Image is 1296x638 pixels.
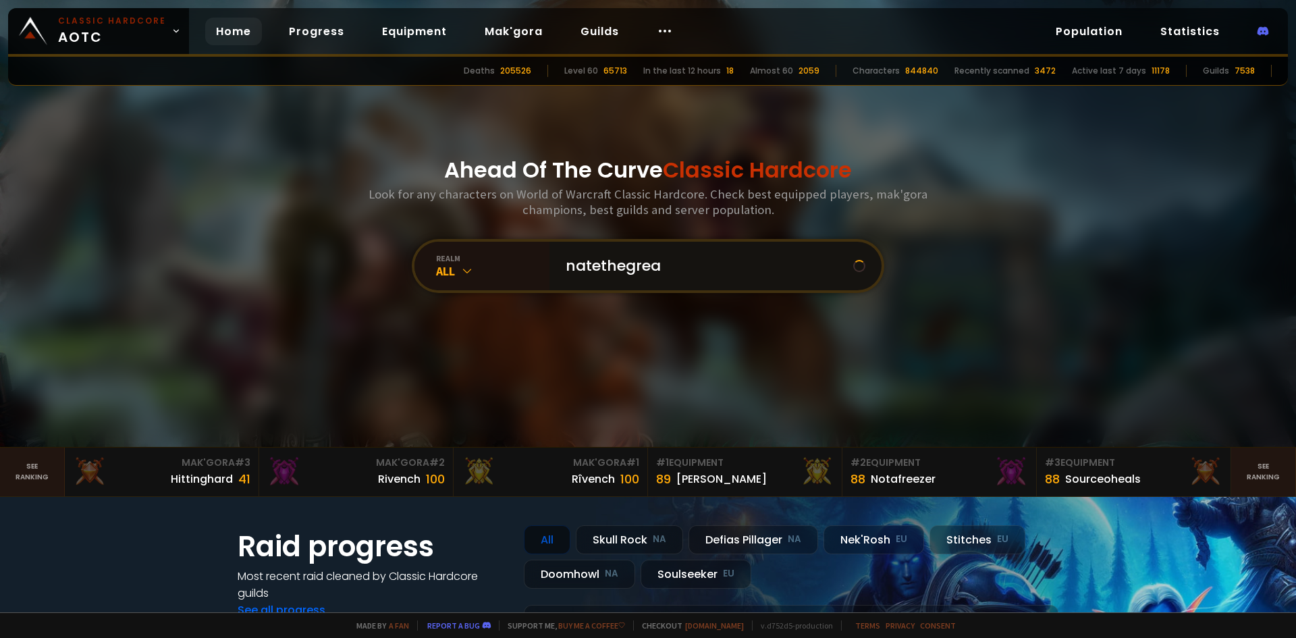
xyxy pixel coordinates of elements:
[920,620,956,631] a: Consent
[643,65,721,77] div: In the last 12 hours
[524,560,635,589] div: Doomhowl
[656,470,671,488] div: 89
[73,456,250,470] div: Mak'Gora
[656,456,669,469] span: # 1
[853,65,900,77] div: Characters
[823,525,924,554] div: Nek'Rosh
[58,15,166,27] small: Classic Hardcore
[570,18,630,45] a: Guilds
[1152,65,1170,77] div: 11178
[850,456,866,469] span: # 2
[558,242,853,290] input: Search a character...
[723,567,734,581] small: EU
[259,448,454,496] a: Mak'Gora#2Rivench100
[1037,448,1231,496] a: #3Equipment88Sourceoheals
[500,65,531,77] div: 205526
[752,620,833,631] span: v. d752d5 - production
[436,263,549,279] div: All
[1065,471,1141,487] div: Sourceoheals
[620,470,639,488] div: 100
[663,155,852,185] span: Classic Hardcore
[1072,65,1146,77] div: Active last 7 days
[688,525,818,554] div: Defias Pillager
[238,470,250,488] div: 41
[685,620,744,631] a: [DOMAIN_NAME]
[436,253,549,263] div: realm
[444,154,852,186] h1: Ahead Of The Curve
[1045,470,1060,488] div: 88
[564,65,598,77] div: Level 60
[750,65,793,77] div: Almost 60
[378,471,421,487] div: Rivench
[605,567,618,581] small: NA
[205,18,262,45] a: Home
[633,620,744,631] span: Checkout
[799,65,819,77] div: 2059
[626,456,639,469] span: # 1
[8,8,189,54] a: Classic HardcoreAOTC
[572,471,615,487] div: Rîvench
[850,470,865,488] div: 88
[462,456,639,470] div: Mak'Gora
[855,620,880,631] a: Terms
[896,533,907,546] small: EU
[676,471,767,487] div: [PERSON_NAME]
[1045,456,1060,469] span: # 3
[954,65,1029,77] div: Recently scanned
[648,448,842,496] a: #1Equipment89[PERSON_NAME]
[603,65,627,77] div: 65713
[464,65,495,77] div: Deaths
[499,620,625,631] span: Support me,
[238,525,508,568] h1: Raid progress
[641,560,751,589] div: Soulseeker
[426,470,445,488] div: 100
[929,525,1025,554] div: Stitches
[235,456,250,469] span: # 3
[1231,448,1296,496] a: Seeranking
[389,620,409,631] a: a fan
[558,620,625,631] a: Buy me a coffee
[653,533,666,546] small: NA
[1235,65,1255,77] div: 7538
[842,448,1037,496] a: #2Equipment88Notafreezer
[238,602,325,618] a: See all progress
[278,18,355,45] a: Progress
[171,471,233,487] div: Hittinghard
[1150,18,1231,45] a: Statistics
[267,456,445,470] div: Mak'Gora
[474,18,553,45] a: Mak'gora
[348,620,409,631] span: Made by
[1035,65,1056,77] div: 3472
[905,65,938,77] div: 844840
[524,525,570,554] div: All
[454,448,648,496] a: Mak'Gora#1Rîvench100
[788,533,801,546] small: NA
[871,471,936,487] div: Notafreezer
[427,620,480,631] a: Report a bug
[429,456,445,469] span: # 2
[363,186,933,217] h3: Look for any characters on World of Warcraft Classic Hardcore. Check best equipped players, mak'g...
[65,448,259,496] a: Mak'Gora#3Hittinghard41
[1045,18,1133,45] a: Population
[656,456,834,470] div: Equipment
[997,533,1008,546] small: EU
[576,525,683,554] div: Skull Rock
[1203,65,1229,77] div: Guilds
[238,568,508,602] h4: Most recent raid cleaned by Classic Hardcore guilds
[886,620,915,631] a: Privacy
[850,456,1028,470] div: Equipment
[58,15,166,47] span: AOTC
[371,18,458,45] a: Equipment
[726,65,734,77] div: 18
[1045,456,1222,470] div: Equipment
